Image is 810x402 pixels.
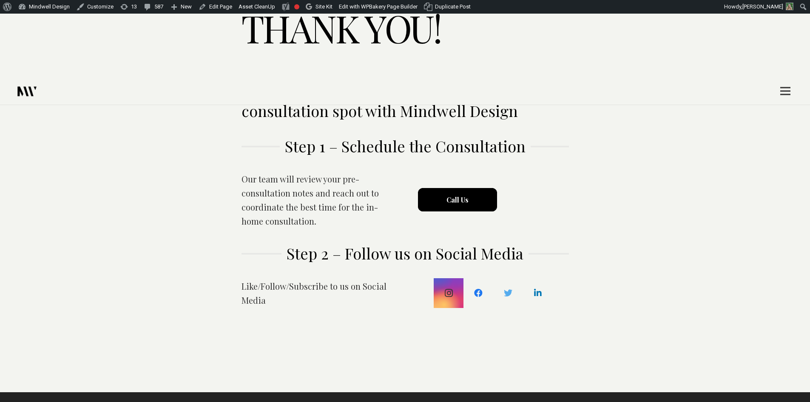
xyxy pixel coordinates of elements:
a: Menu [773,80,797,102]
a: LinkedIn [527,282,549,304]
span: [PERSON_NAME] [742,3,783,10]
a: Instagram [438,282,459,304]
span: Site Kit [315,3,333,10]
h3: You have successfully secured your consultation spot with Mindwell Design [242,81,569,121]
div: Focus keyphrase not set [294,4,299,9]
p: Our team will review your pre-consultation notes and reach out to coordinate the best time for th... [242,172,392,228]
a: Call Us [418,188,497,211]
h1: Thank you! [242,9,451,47]
span: Step 2 – Follow us on Social Media [287,243,523,263]
a: Link [13,77,40,105]
a: Twitter [497,282,519,304]
a: Facebook [468,282,489,304]
p: Like/Follow/Subscribe to us on Social Media [242,279,392,307]
span: Step 1 – Schedule the Consultation [285,136,526,156]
